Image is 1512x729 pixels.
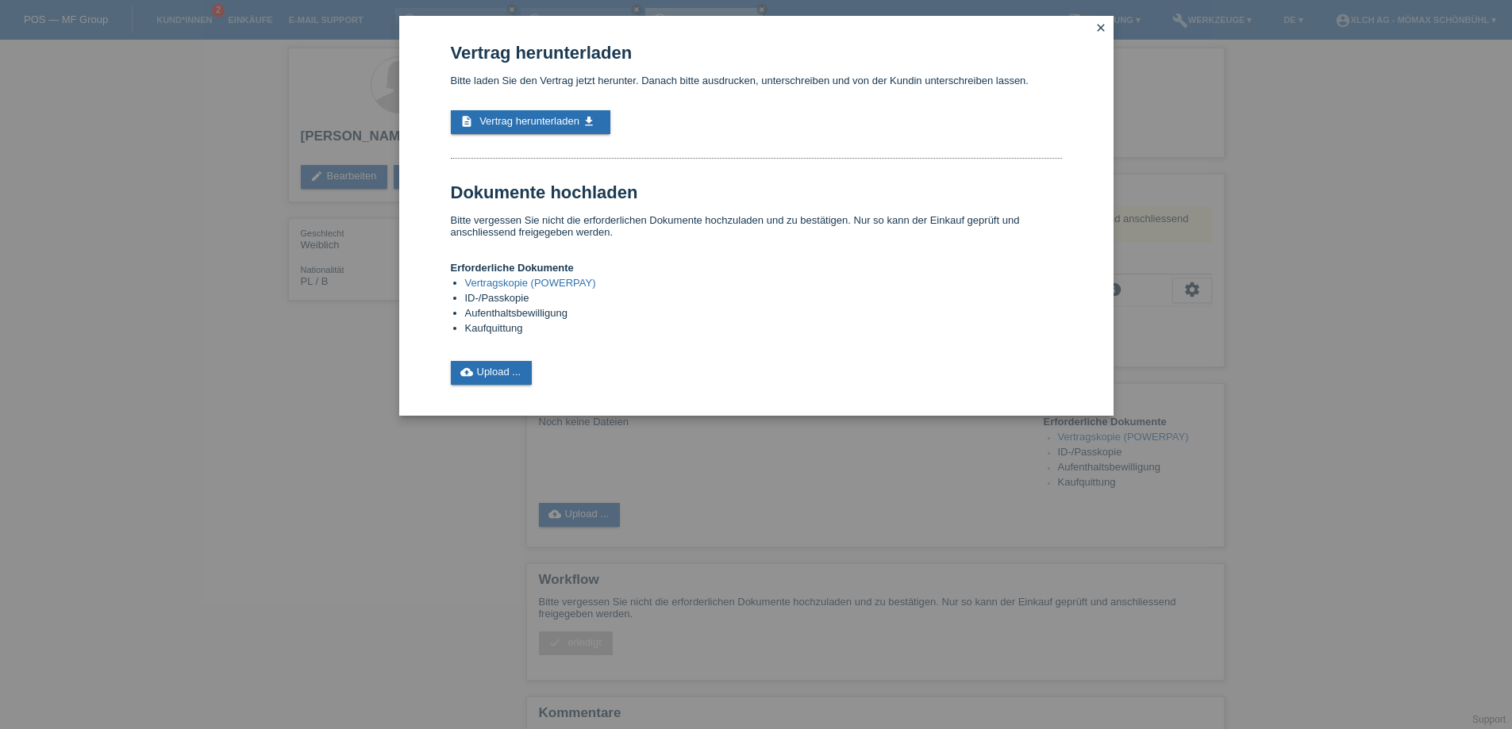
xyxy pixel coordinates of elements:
h4: Erforderliche Dokumente [451,262,1062,274]
h1: Dokumente hochladen [451,182,1062,202]
a: close [1091,20,1111,38]
i: description [460,115,473,128]
p: Bitte laden Sie den Vertrag jetzt herunter. Danach bitte ausdrucken, unterschreiben und von der K... [451,75,1062,86]
i: cloud_upload [460,366,473,378]
h1: Vertrag herunterladen [451,43,1062,63]
li: ID-/Passkopie [465,292,1062,307]
a: cloud_uploadUpload ... [451,361,533,385]
i: close [1095,21,1107,34]
li: Aufenthaltsbewilligung [465,307,1062,322]
p: Bitte vergessen Sie nicht die erforderlichen Dokumente hochzuladen und zu bestätigen. Nur so kann... [451,214,1062,238]
i: get_app [583,115,595,128]
li: Kaufquittung [465,322,1062,337]
span: Vertrag herunterladen [479,115,579,127]
a: description Vertrag herunterladen get_app [451,110,610,134]
a: Vertragskopie (POWERPAY) [465,277,596,289]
